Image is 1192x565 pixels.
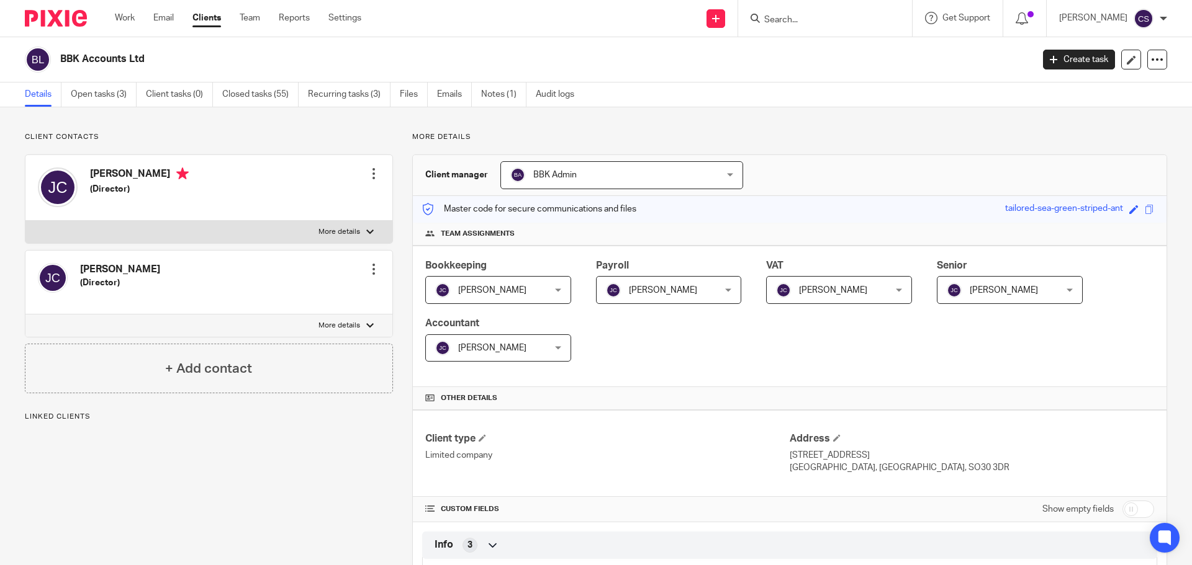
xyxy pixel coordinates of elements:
a: Notes (1) [481,82,526,107]
h4: Address [790,432,1154,445]
a: Work [115,12,135,24]
div: tailored-sea-green-striped-ant [1005,202,1123,216]
p: Master code for secure communications and files [422,203,636,215]
img: Pixie [25,10,87,27]
a: Email [153,12,174,24]
span: [PERSON_NAME] [799,286,867,295]
h4: Client type [425,432,790,445]
a: Settings [328,12,361,24]
a: Audit logs [536,82,584,107]
p: [PERSON_NAME] [1059,12,1127,24]
span: [PERSON_NAME] [629,286,697,295]
span: [PERSON_NAME] [458,344,526,352]
img: svg%3E [606,283,621,298]
a: Emails [437,82,472,107]
a: Create task [1043,50,1115,69]
h4: + Add contact [165,359,252,378]
p: [GEOGRAPHIC_DATA], [GEOGRAPHIC_DATA], SO30 3DR [790,461,1154,474]
h5: (Director) [80,277,160,289]
p: [STREET_ADDRESS] [790,449,1154,461]
p: More details [318,227,360,237]
p: More details [318,321,360,331]
span: [PERSON_NAME] [970,286,1038,295]
span: [PERSON_NAME] [458,286,526,295]
a: Team [240,12,260,24]
p: Client contacts [25,132,393,142]
img: svg%3E [435,283,450,298]
span: Team assignments [441,229,515,239]
span: Get Support [942,14,990,22]
p: Limited company [425,449,790,461]
img: svg%3E [1134,9,1154,29]
a: Open tasks (3) [71,82,137,107]
span: Other details [441,393,497,403]
span: BBK Admin [533,171,577,179]
img: svg%3E [25,47,51,73]
span: Bookkeeping [425,260,487,270]
img: svg%3E [38,167,78,207]
a: Closed tasks (55) [222,82,299,107]
img: svg%3E [435,340,450,355]
a: Clients [192,12,221,24]
span: Info [435,538,453,551]
img: svg%3E [947,283,962,298]
span: Payroll [596,260,629,270]
img: svg%3E [776,283,791,298]
input: Search [763,15,875,26]
p: More details [412,132,1167,142]
a: Details [25,82,61,107]
span: 3 [467,539,472,551]
i: Primary [176,167,189,180]
a: Client tasks (0) [146,82,213,107]
label: Show empty fields [1042,503,1114,515]
h3: Client manager [425,169,488,181]
a: Files [400,82,428,107]
span: Senior [937,260,967,270]
a: Reports [279,12,310,24]
span: Accountant [425,318,479,328]
img: svg%3E [510,167,525,182]
h4: [PERSON_NAME] [90,167,189,183]
p: Linked clients [25,412,393,422]
h4: CUSTOM FIELDS [425,504,790,514]
span: VAT [766,260,783,270]
h4: [PERSON_NAME] [80,263,160,276]
img: svg%3E [38,263,68,293]
h5: (Director) [90,183,189,195]
a: Recurring tasks (3) [308,82,391,107]
h2: BBK Accounts Ltd [60,53,831,66]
